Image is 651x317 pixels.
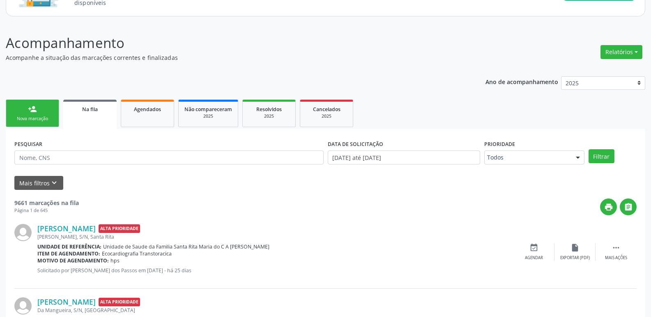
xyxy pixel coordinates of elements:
i: insert_drive_file [570,243,580,252]
i: print [604,203,613,212]
span: Unidade de Saude da Familia Santa Rita Maria do C A [PERSON_NAME] [103,243,269,250]
i:  [612,243,621,252]
div: Exportar (PDF) [560,255,590,261]
label: DATA DE SOLICITAÇÃO [328,138,383,151]
span: Na fila [82,106,98,113]
b: Item de agendamento: [37,250,100,257]
div: Página 1 de 645 [14,207,79,214]
span: Todos [487,153,568,162]
input: Selecione um intervalo [328,151,480,164]
div: 2025 [306,113,347,119]
img: img [14,224,32,241]
button: Mais filtroskeyboard_arrow_down [14,176,63,190]
p: Solicitado por [PERSON_NAME] dos Passos em [DATE] - há 25 dias [37,267,513,274]
button: Relatórios [600,45,642,59]
a: [PERSON_NAME] [37,297,96,306]
p: Acompanhe a situação das marcações correntes e finalizadas [6,53,453,62]
p: Ano de acompanhamento [485,76,558,87]
i:  [624,203,633,212]
div: [PERSON_NAME], S/N, Santa Rita [37,233,513,240]
div: Da Mangueira, S/N, [GEOGRAPHIC_DATA] [37,307,513,314]
span: Não compareceram [184,106,232,113]
span: hps [110,257,120,264]
strong: 9661 marcações na fila [14,199,79,207]
span: Agendados [134,106,161,113]
b: Unidade de referência: [37,243,101,250]
b: Motivo de agendamento: [37,257,109,264]
div: Agendar [525,255,543,261]
button:  [620,198,637,215]
button: print [600,198,617,215]
div: Nova marcação [12,116,53,122]
span: Cancelados [313,106,340,113]
i: event_available [529,243,538,252]
label: Prioridade [484,138,515,151]
div: 2025 [248,113,290,119]
input: Nome, CNS [14,151,324,164]
span: Ecocardiografia Transtoracica [102,250,172,257]
span: Resolvidos [256,106,282,113]
label: PESQUISAR [14,138,42,151]
button: Filtrar [589,149,614,163]
div: person_add [28,105,37,114]
p: Acompanhamento [6,33,453,53]
i: keyboard_arrow_down [50,178,59,187]
div: 2025 [184,113,232,119]
div: Mais ações [605,255,627,261]
img: img [14,297,32,315]
a: [PERSON_NAME] [37,224,96,233]
span: Alta Prioridade [99,298,140,306]
span: Alta Prioridade [99,224,140,233]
